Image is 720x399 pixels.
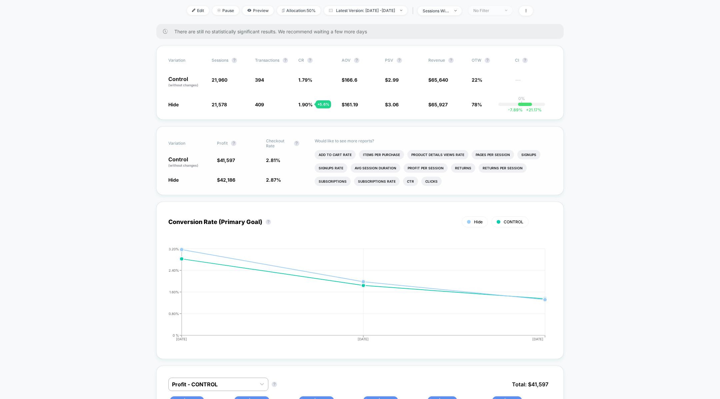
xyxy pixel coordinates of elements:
[169,247,179,251] tspan: 3.20%
[423,8,449,13] div: sessions with impression
[217,157,235,163] span: $
[428,58,445,63] span: Revenue
[255,102,264,107] span: 409
[212,58,228,63] span: Sessions
[354,177,400,186] li: Subscriptions Rate
[242,6,274,15] span: Preview
[354,58,359,63] button: ?
[266,138,291,148] span: Checkout Rate
[315,177,351,186] li: Subscriptions
[192,9,195,12] img: edit
[518,96,525,101] p: 0%
[515,58,552,63] span: CI
[533,337,544,341] tspan: [DATE]
[212,6,239,15] span: Pause
[173,333,179,337] tspan: 0 %
[428,77,448,83] span: $
[508,107,523,112] span: -7.89 %
[473,8,500,13] div: No Filter
[472,102,482,107] span: 78%
[315,150,356,159] li: Add To Cart Rate
[428,102,448,107] span: $
[168,138,205,148] span: Variation
[526,107,529,112] span: +
[342,102,358,107] span: $
[324,6,407,15] span: Latest Version: [DATE] - [DATE]
[298,58,304,63] span: CR
[404,163,448,173] li: Profit Per Session
[272,382,277,387] button: ?
[517,150,540,159] li: Signups
[266,157,280,163] span: 2.81 %
[168,177,179,183] span: Hide
[298,77,312,83] span: 1.79 %
[359,150,404,159] li: Items Per Purchase
[168,102,179,107] span: Hide
[217,9,221,12] img: end
[403,177,418,186] li: Ctr
[342,58,351,63] span: AOV
[472,77,482,83] span: 22%
[431,102,448,107] span: 65,927
[307,58,313,63] button: ?
[282,9,285,12] img: rebalance
[217,177,235,183] span: $
[345,77,357,83] span: 166.6
[298,102,313,107] span: 1.90 %
[231,141,236,146] button: ?
[515,78,552,88] span: ---
[485,58,490,63] button: ?
[315,138,552,143] p: Would like to see more reports?
[385,77,399,83] span: $
[522,58,528,63] button: ?
[451,163,475,173] li: Returns
[283,58,288,63] button: ?
[169,268,179,272] tspan: 2.40%
[385,102,399,107] span: $
[255,58,279,63] span: Transactions
[388,102,399,107] span: 3.06
[523,107,542,112] span: 21.17 %
[315,163,347,173] li: Signups Rate
[255,77,264,83] span: 394
[169,311,179,315] tspan: 0.80%
[472,58,508,63] span: OTW
[220,157,235,163] span: 41,597
[388,77,399,83] span: 2.99
[187,6,209,15] span: Edit
[474,219,483,224] span: Hide
[294,141,299,146] button: ?
[220,177,235,183] span: 42,186
[232,58,237,63] button: ?
[168,83,198,87] span: (without changes)
[400,10,402,11] img: end
[168,76,205,88] p: Control
[168,163,198,167] span: (without changes)
[316,100,331,108] div: + 5.6 %
[342,77,357,83] span: $
[174,29,550,34] span: There are still no statistically significant results. We recommend waiting a few more days
[169,290,179,294] tspan: 1.60%
[479,163,527,173] li: Returns Per Session
[217,141,228,146] span: Profit
[521,101,522,106] p: |
[277,6,321,15] span: Allocation: 50%
[212,102,227,107] span: 21,578
[411,6,418,16] span: |
[509,378,552,391] span: Total: $ 41,597
[407,150,468,159] li: Product Details Views Rate
[472,150,514,159] li: Pages Per Session
[176,337,187,341] tspan: [DATE]
[266,177,281,183] span: 2.87 %
[168,58,205,63] span: Variation
[266,219,271,225] button: ?
[168,157,210,168] p: Control
[345,102,358,107] span: 161.19
[431,77,448,83] span: 65,640
[397,58,402,63] button: ?
[329,9,333,12] img: calendar
[421,177,442,186] li: Clicks
[358,337,369,341] tspan: [DATE]
[162,247,545,347] div: CONVERSION_RATE
[454,10,457,11] img: end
